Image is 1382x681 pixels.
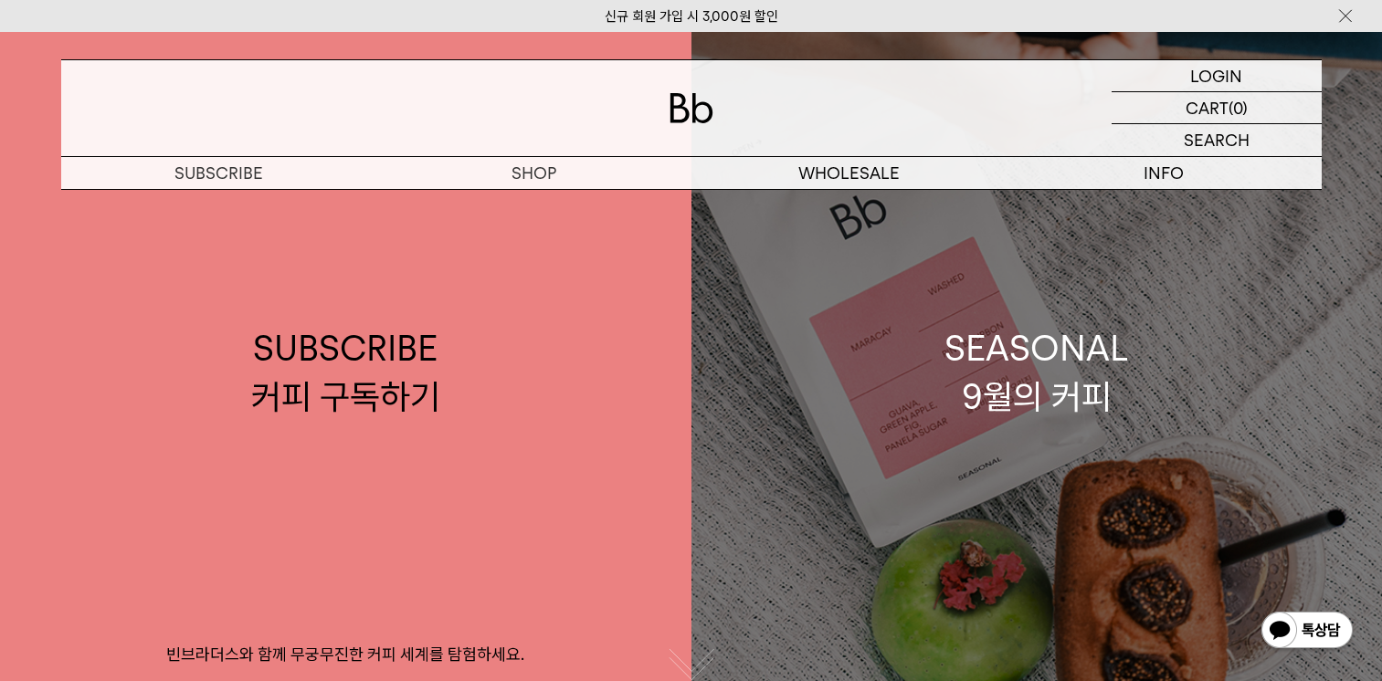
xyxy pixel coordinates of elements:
div: SEASONAL 9월의 커피 [944,324,1129,421]
img: 로고 [670,93,713,123]
img: 카카오톡 채널 1:1 채팅 버튼 [1260,610,1355,654]
p: CART [1186,92,1229,123]
a: 신규 회원 가입 시 3,000원 할인 [605,8,778,25]
p: INFO [1007,157,1322,189]
p: SEARCH [1184,124,1250,156]
div: SUBSCRIBE 커피 구독하기 [251,324,440,421]
p: WHOLESALE [691,157,1007,189]
a: SHOP [376,157,691,189]
p: LOGIN [1190,60,1242,91]
a: LOGIN [1112,60,1322,92]
p: (0) [1229,92,1248,123]
a: CART (0) [1112,92,1322,124]
a: SUBSCRIBE [61,157,376,189]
